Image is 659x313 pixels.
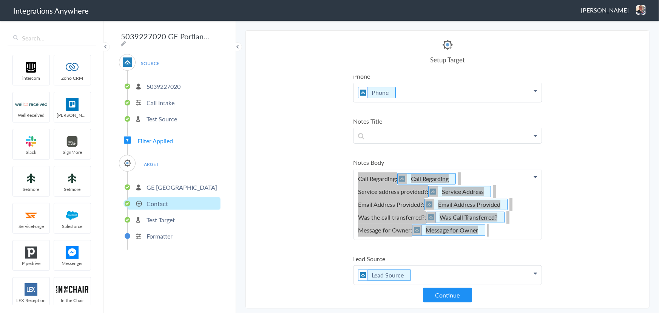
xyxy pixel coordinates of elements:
img: af-app-logo.svg [429,186,438,197]
label: Lead Source [353,254,542,263]
span: [PERSON_NAME] [581,6,629,14]
span: Filter Applied [137,136,173,145]
p: Call Regarding: Service address provided?: Email Address Provided?: Was the call transferred?: Me... [353,169,542,240]
span: In the Chair [54,297,91,304]
img: af-app-logo.svg [412,225,422,236]
span: LEX Reception [13,297,49,304]
span: intercom [13,75,49,81]
img: af-app-logo.svg [358,270,368,280]
img: af-app-logo.svg [123,57,132,67]
img: af-app-logo.svg [398,174,407,184]
img: serviceminder-logo.svg [441,38,454,51]
span: Slack [13,149,49,155]
img: lex-app-logo.svg [15,283,47,296]
h1: Integrations Anywhere [13,5,89,16]
p: 5039227020 [147,82,181,91]
img: slack-logo.svg [15,135,47,148]
img: jason-pledge-people.PNG [636,5,646,15]
span: Salesforce [54,223,91,229]
span: Zoho CRM [54,75,91,81]
img: setmoreNew.jpg [56,172,88,185]
li: Email Address Provided [424,199,508,210]
span: Pipedrive [13,260,49,267]
li: Lead Source [358,270,411,281]
span: TARGET [136,159,165,169]
img: af-app-logo.svg [358,87,368,98]
span: Setmore [54,186,91,192]
span: [PERSON_NAME] [54,112,91,118]
img: salesforce-logo.svg [56,209,88,222]
img: inch-logo.svg [56,283,88,296]
li: Service Address [428,186,491,197]
img: intercom-logo.svg [15,61,47,74]
img: af-app-logo.svg [426,212,436,223]
li: Was Call Transferred? [426,212,505,223]
span: Setmore [13,186,49,192]
span: Messenger [54,260,91,267]
span: WellReceived [13,112,49,118]
img: setmoreNew.jpg [15,172,47,185]
label: Notes Body [353,158,542,167]
p: Call Intake [147,98,174,107]
li: Phone [358,87,396,98]
img: af-app-logo.svg [425,199,434,210]
span: ServiceForge [13,223,49,229]
span: SignMore [54,149,91,155]
h4: Setup Target [353,55,542,64]
img: pipedrive.png [15,246,47,259]
input: Search... [8,31,96,45]
p: Test Source [147,115,177,123]
p: Formatter [147,232,173,240]
label: Phone [353,72,542,81]
span: SOURCE [136,58,165,68]
img: serviceminder-logo.svg [123,158,132,168]
label: Notes Title [353,117,542,126]
button: Continue [423,288,472,302]
img: wr-logo.svg [15,98,47,111]
p: Test Target [147,215,175,224]
p: GE [GEOGRAPHIC_DATA] [147,183,217,192]
li: Call Regarding [397,173,456,184]
img: signmore-logo.png [56,135,88,148]
img: serviceforge-icon.png [15,209,47,222]
p: Contact [147,199,168,208]
img: zoho-logo.svg [56,61,88,74]
li: Message for Owner [412,225,485,236]
img: trello.png [56,98,88,111]
img: FBM.png [56,246,88,259]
